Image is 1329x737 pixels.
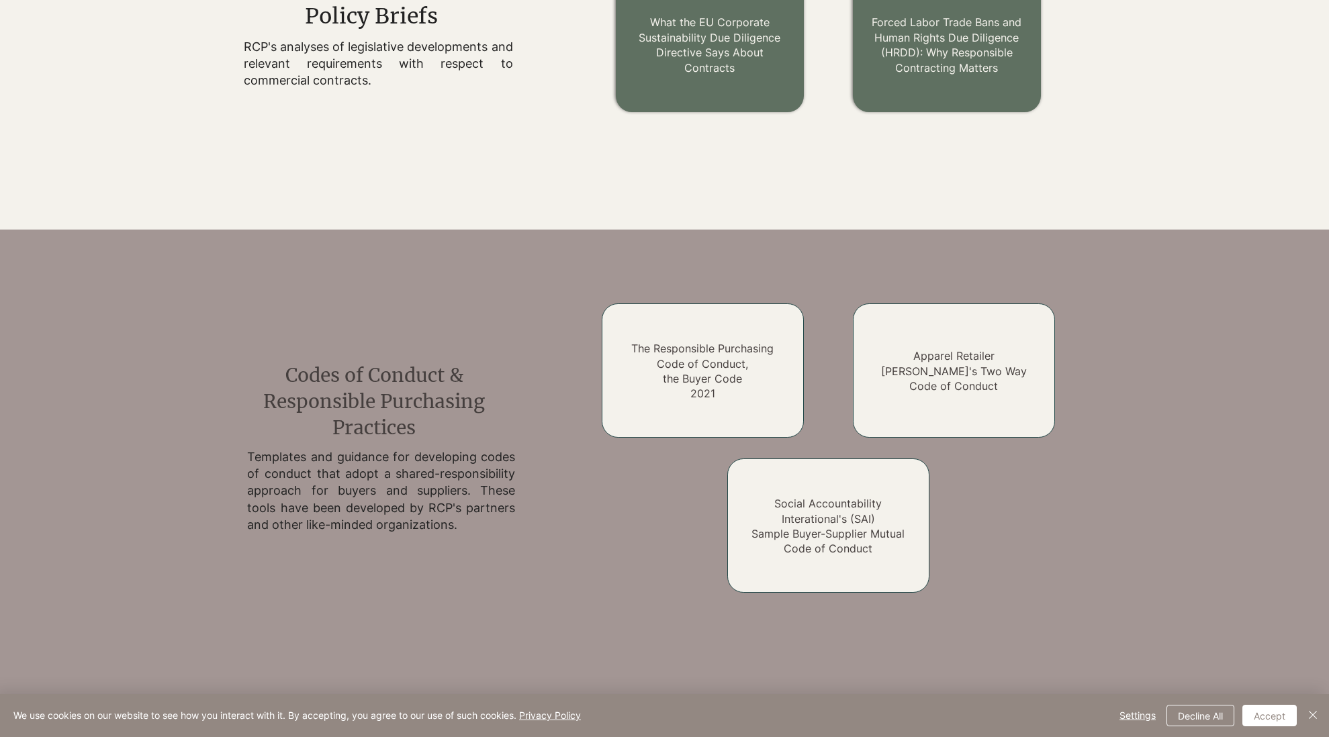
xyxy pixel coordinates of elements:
a: Privacy Policy [519,709,581,721]
a: Social Accountability Interational's (SAI)Sample Buyer-Supplier Mutual Code of Conduct [751,497,905,555]
span: Policy Briefs [305,3,438,30]
span: Settings [1119,705,1156,726]
button: Close [1305,705,1321,726]
a: Forced Labor Trade Bans and Human Rights Due Diligence (HRDD): Why Responsible Contracting Matters [872,15,1021,74]
p: RCP's analyses of legislative developments and relevant requirements with respect to commercial c... [244,38,513,89]
a: What the EU Corporate Sustainability Due Diligence Directive Says About Contracts [639,15,780,74]
span: We use cookies on our website to see how you interact with it. By accepting, you agree to our use... [13,709,581,722]
a: Apparel Retailer [PERSON_NAME]'s Two Way Code of Conduct [881,349,1027,393]
span: Codes of Conduct & Responsible Purchasing Practices [263,363,485,440]
img: Close [1305,707,1321,723]
span: Templates and guidance for developing codes of conduct that adopt a shared-responsibility approac... [247,450,515,532]
a: The Responsible Purchasing Code of Conduct,the Buyer Code2021 [631,342,774,400]
button: Decline All [1166,705,1234,726]
button: Accept [1242,705,1297,726]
